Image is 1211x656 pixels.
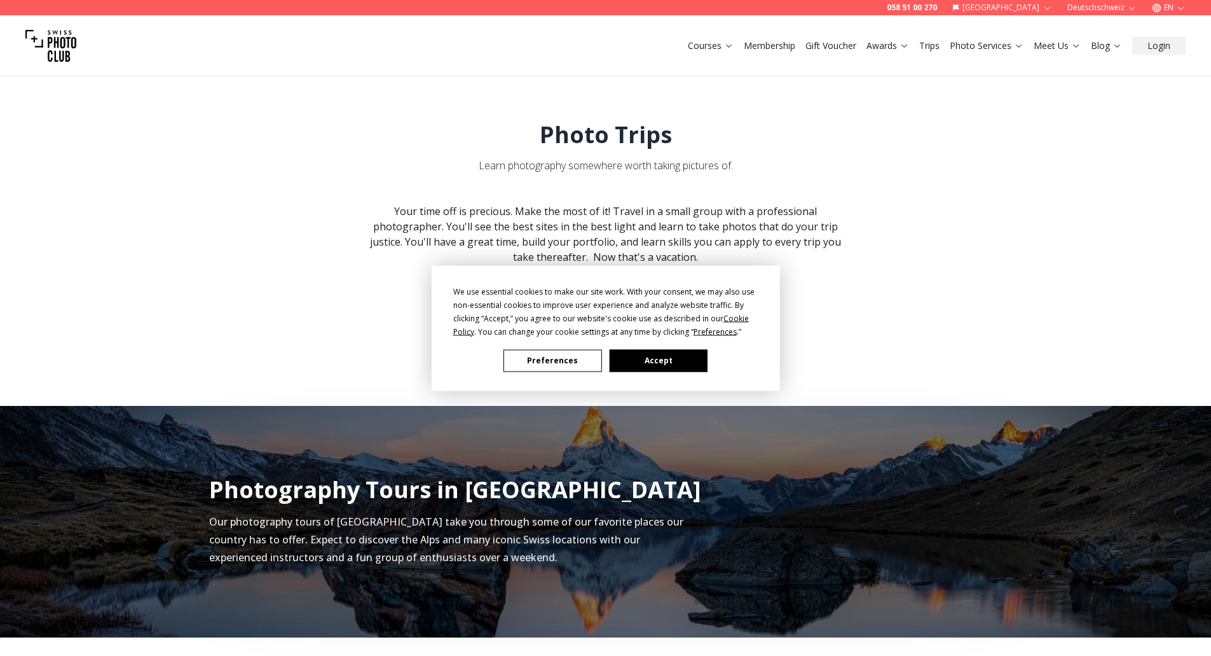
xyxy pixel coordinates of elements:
[453,312,749,337] span: Cookie Policy
[453,284,758,338] div: We use essential cookies to make our site work. With your consent, we may also use non-essential ...
[431,265,779,391] div: Cookie Consent Prompt
[503,349,601,372] button: Preferences
[694,326,737,337] span: Preferences
[609,349,707,372] button: Accept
